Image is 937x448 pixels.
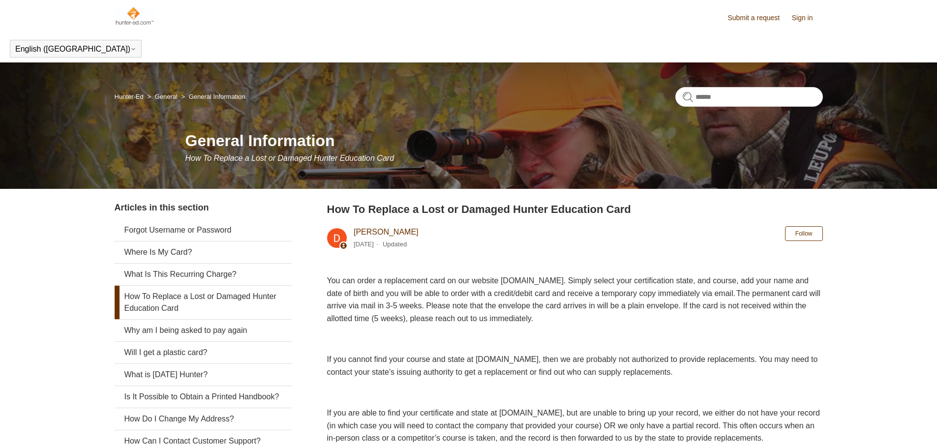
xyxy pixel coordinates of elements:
[675,87,823,107] input: Search
[327,409,820,442] span: If you are able to find your certificate and state at [DOMAIN_NAME], but are unable to bring up y...
[785,226,823,241] button: Follow Article
[115,203,209,212] span: Articles in this section
[185,129,823,152] h1: General Information
[327,276,820,323] span: You can order a replacement card on our website [DOMAIN_NAME]. Simply select your certification s...
[327,201,823,217] h2: How To Replace a Lost or Damaged Hunter Education Card
[115,342,292,363] a: Will I get a plastic card?
[115,320,292,341] a: Why am I being asked to pay again
[15,45,136,54] button: English ([GEOGRAPHIC_DATA])
[115,241,292,263] a: Where Is My Card?
[115,364,292,386] a: What is [DATE] Hunter?
[792,13,823,23] a: Sign in
[115,286,292,319] a: How To Replace a Lost or Damaged Hunter Education Card
[189,93,245,100] a: General Information
[727,13,789,23] a: Submit a request
[155,93,178,100] a: General
[115,264,292,285] a: What Is This Recurring Charge?
[115,93,144,100] a: Hunter-Ed
[383,240,407,248] li: Updated
[354,228,419,236] a: [PERSON_NAME]
[115,6,154,26] img: Hunter-Ed Help Center home page
[354,240,374,248] time: 03/04/2024, 10:49
[115,386,292,408] a: Is It Possible to Obtain a Printed Handbook?
[179,93,245,100] li: General Information
[115,93,146,100] li: Hunter-Ed
[115,408,292,430] a: How Do I Change My Address?
[327,355,818,376] span: If you cannot find your course and state at [DOMAIN_NAME], then we are probably not authorized to...
[145,93,179,100] li: General
[185,154,394,162] span: How To Replace a Lost or Damaged Hunter Education Card
[115,219,292,241] a: Forgot Username or Password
